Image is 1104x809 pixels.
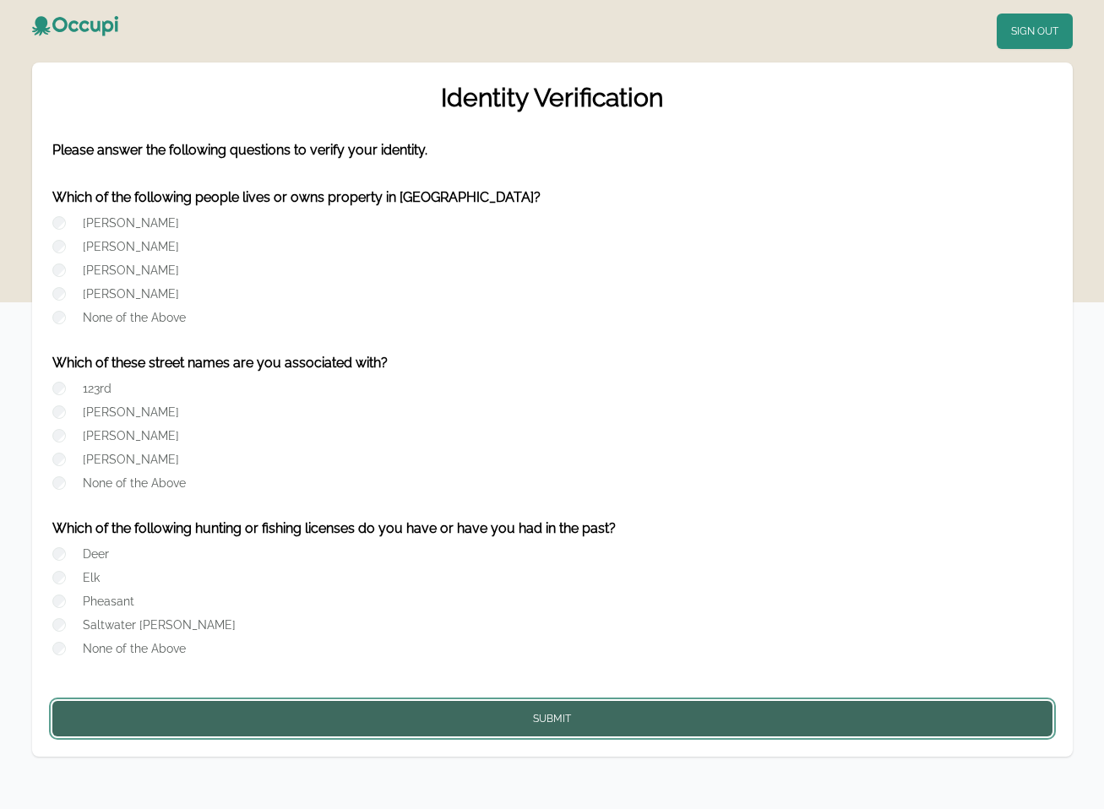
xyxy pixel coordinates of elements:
label: [PERSON_NAME] [83,287,179,301]
h3: Which of the following people lives or owns property in [GEOGRAPHIC_DATA]? [52,187,1052,208]
h3: Which of the following hunting or fishing licenses do you have or have you had in the past? [52,519,1052,539]
label: [PERSON_NAME] [83,405,179,419]
label: Elk [83,571,100,584]
label: [PERSON_NAME] [83,216,179,230]
button: Submit [52,701,1052,736]
label: [PERSON_NAME] [83,429,179,443]
label: None of the Above [83,642,186,655]
label: None of the Above [83,311,186,324]
label: [PERSON_NAME] [83,453,179,466]
button: Sign Out [997,14,1073,49]
label: [PERSON_NAME] [83,263,179,277]
label: [PERSON_NAME] [83,240,179,253]
strong: Please answer the following questions to verify your identity. [52,142,427,158]
label: Deer [83,547,109,561]
label: Pheasant [83,595,134,608]
label: 123rd [83,382,111,395]
h1: Identity Verification [52,83,1052,113]
label: Saltwater [PERSON_NAME] [83,618,236,632]
label: None of the Above [83,476,186,490]
h3: Which of these street names are you associated with? [52,353,1052,373]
